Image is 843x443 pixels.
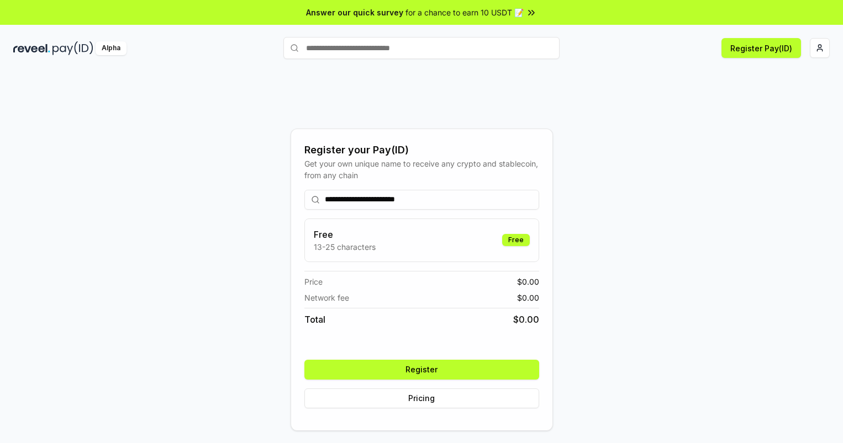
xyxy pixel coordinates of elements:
[304,292,349,303] span: Network fee
[304,158,539,181] div: Get your own unique name to receive any crypto and stablecoin, from any chain
[304,388,539,408] button: Pricing
[304,276,323,287] span: Price
[304,360,539,380] button: Register
[52,41,93,55] img: pay_id
[513,313,539,326] span: $ 0.00
[314,241,376,253] p: 13-25 characters
[517,292,539,303] span: $ 0.00
[96,41,127,55] div: Alpha
[314,228,376,241] h3: Free
[502,234,530,246] div: Free
[13,41,50,55] img: reveel_dark
[517,276,539,287] span: $ 0.00
[304,313,325,326] span: Total
[304,142,539,158] div: Register your Pay(ID)
[721,38,801,58] button: Register Pay(ID)
[306,7,403,18] span: Answer our quick survey
[405,7,524,18] span: for a chance to earn 10 USDT 📝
